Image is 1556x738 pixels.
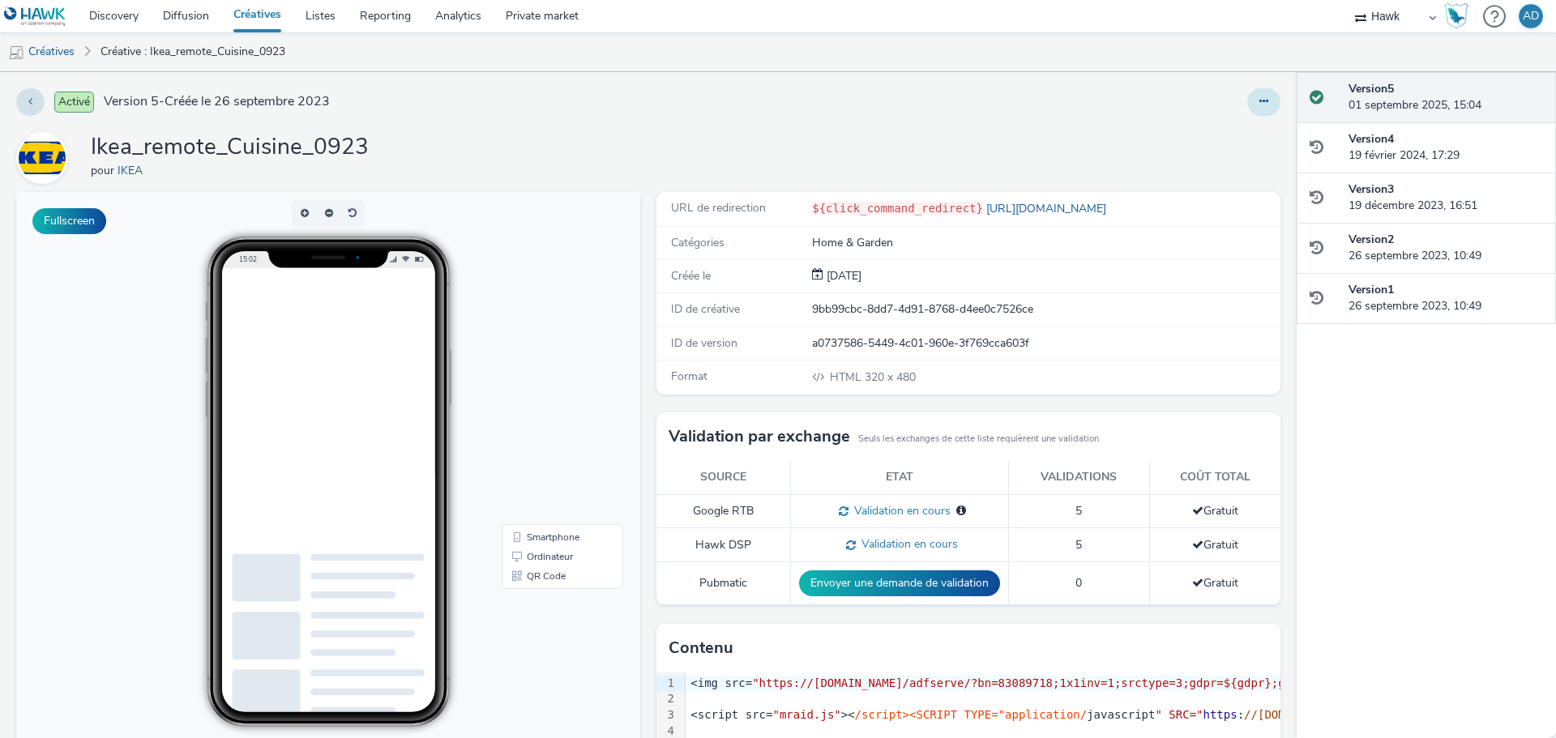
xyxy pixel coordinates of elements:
h3: Validation par exchange [669,424,850,449]
div: AD [1523,4,1539,28]
li: Ordinateur [489,355,604,374]
span: QR Code [511,379,549,389]
span: Format [671,369,707,384]
h1: Ikea_remote_Cuisine_0923 [91,132,369,163]
strong: Version 5 [1349,81,1394,96]
img: IKEA [19,134,66,181]
a: [URL][DOMAIN_NAME] [983,201,1113,216]
strong: Version 3 [1349,181,1394,197]
th: Etat [790,461,1008,494]
a: Hawk Academy [1444,3,1475,29]
span: Gratuit [1192,575,1238,591]
span: 5 [1075,537,1082,552]
span: HTML [830,369,865,385]
div: 26 septembre 2023, 10:49 [1349,232,1543,265]
img: Hawk Academy [1444,3,1468,29]
span: /script><SCRIPT TYPE="application/ [855,708,1088,721]
div: 19 décembre 2023, 16:51 [1349,181,1543,215]
th: Validations [1008,461,1149,494]
div: 3 [656,707,677,723]
span: [DATE] [823,268,861,284]
a: Créative : Ikea_remote_Cuisine_0923 [92,32,293,71]
span: 5 [1075,503,1082,518]
span: Catégories [671,235,725,250]
td: Pubmatic [656,562,790,605]
span: Smartphone [511,340,563,350]
strong: Version 4 [1349,131,1394,147]
span: Gratuit [1192,537,1238,552]
span: Ordinateur [511,360,557,369]
span: ID de créative [671,301,740,317]
span: Version 5 - Créée le 26 septembre 2023 [104,92,330,111]
a: IKEA [118,163,149,178]
li: QR Code [489,374,604,394]
span: URL de redirection [671,200,766,215]
div: 9bb99cbc-8dd7-4d91-8768-d4ee0c7526ce [812,301,1279,318]
img: mobile [8,45,24,61]
div: Home & Garden [812,235,1279,251]
div: 2 [656,691,677,707]
span: pour [91,163,118,178]
span: Validation en cours [849,503,951,518]
div: Création 26 septembre 2023, 10:49 [823,268,861,284]
h3: Contenu [669,636,733,660]
span: " SRC=" [1155,708,1203,721]
li: Smartphone [489,335,604,355]
strong: Version 1 [1349,282,1394,297]
span: ID de version [671,335,737,351]
div: 26 septembre 2023, 10:49 [1349,282,1543,315]
div: a0737586-5449-4c01-960e-3f769cca603f [812,335,1279,352]
span: Créée le [671,268,711,284]
strong: Version 2 [1349,232,1394,247]
a: IKEA [16,150,75,165]
span: https [1203,708,1238,721]
code: ${click_command_redirect} [812,202,983,215]
span: 320 x 480 [828,369,916,385]
th: Coût total [1149,461,1280,494]
div: 1 [656,676,677,692]
th: Source [656,461,790,494]
div: 19 février 2024, 17:29 [1349,131,1543,164]
img: undefined Logo [4,6,66,27]
button: Envoyer une demande de validation [799,570,1000,596]
td: Google RTB [656,494,790,528]
span: Gratuit [1192,503,1238,518]
span: "mraid.js" [772,708,840,721]
span: Activé [54,92,94,113]
td: Hawk DSP [656,528,790,562]
span: Validation en cours [856,536,958,552]
button: Fullscreen [32,208,106,234]
small: Seuls les exchanges de cette liste requièrent une validation [858,433,1099,446]
div: 01 septembre 2025, 15:04 [1349,81,1543,114]
span: 15:02 [223,62,241,71]
span: 0 [1075,575,1082,591]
